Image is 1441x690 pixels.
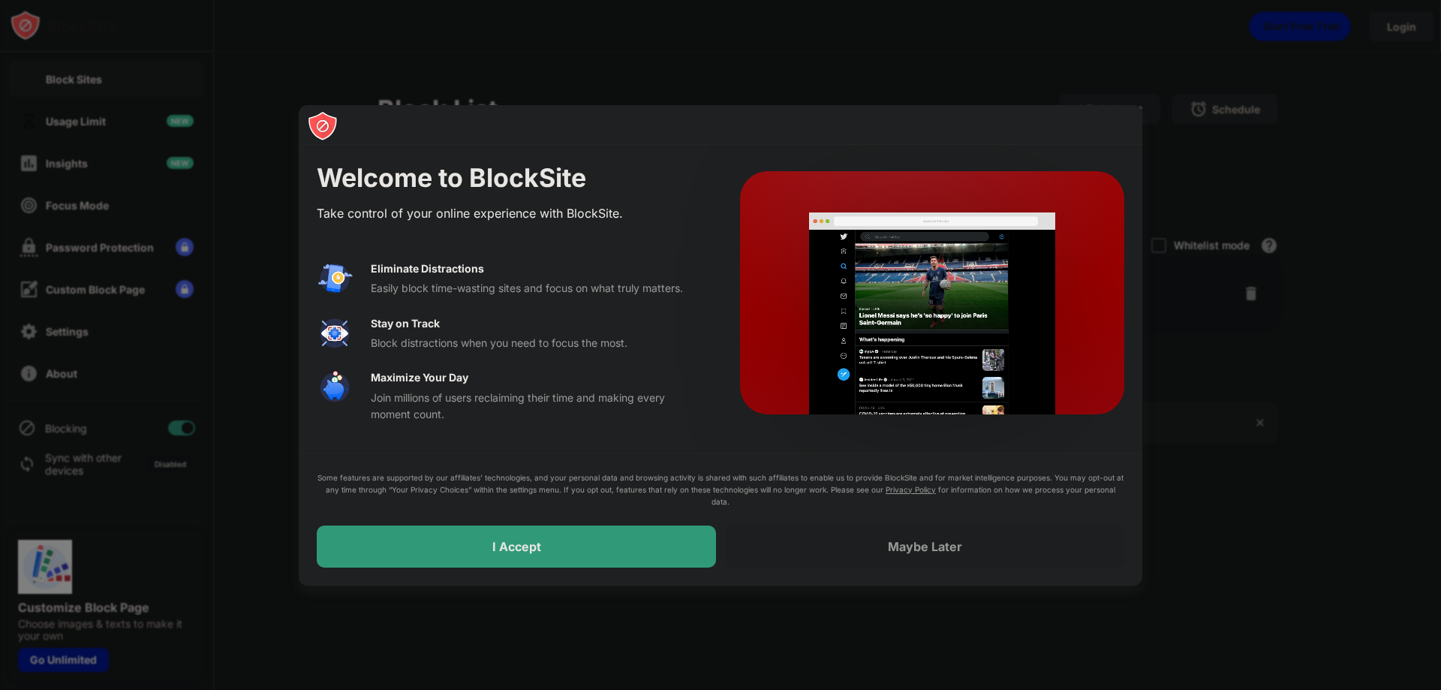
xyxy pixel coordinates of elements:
div: Join millions of users reclaiming their time and making every moment count. [371,390,704,423]
div: Eliminate Distractions [371,261,484,277]
img: value-avoid-distractions.svg [317,261,353,297]
div: I Accept [492,539,541,554]
img: value-focus.svg [317,315,353,351]
img: value-safe-time.svg [317,369,353,405]
div: Block distractions when you need to focus the most. [371,335,704,351]
div: Some features are supported by our affiliates’ technologies, and your personal data and browsing ... [317,472,1124,508]
div: Maybe Later [888,539,962,554]
a: Privacy Policy [886,485,936,494]
div: Easily block time-wasting sites and focus on what truly matters. [371,280,704,297]
div: Take control of your online experience with BlockSite. [317,203,704,224]
div: Stay on Track [371,315,440,332]
div: Maximize Your Day [371,369,468,386]
img: logo-blocksite.svg [308,111,414,141]
div: Welcome to BlockSite [317,163,704,194]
